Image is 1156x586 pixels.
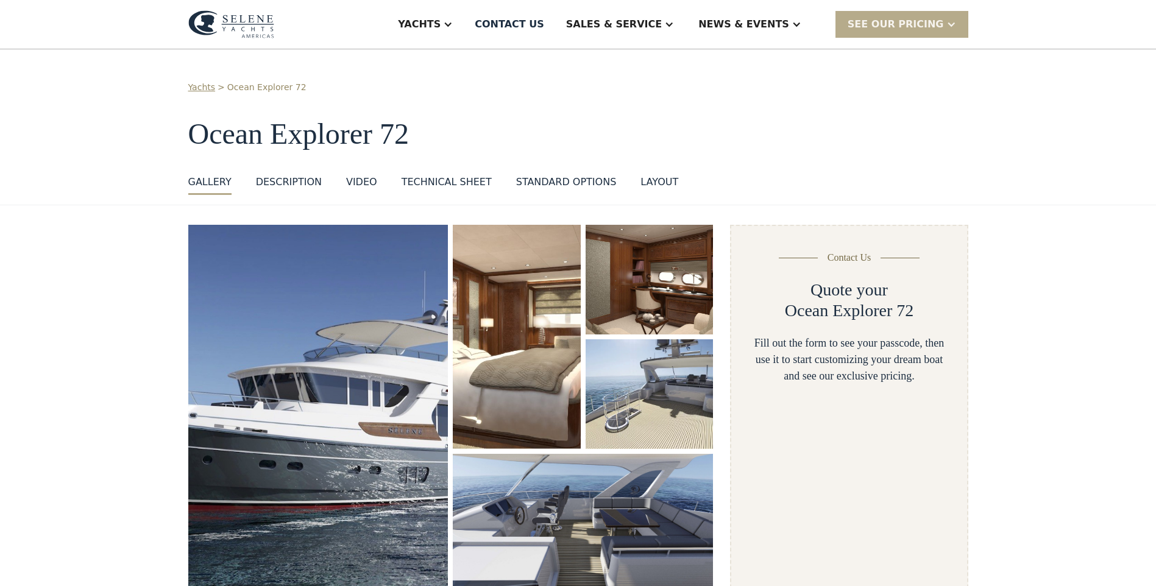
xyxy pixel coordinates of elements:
div: layout [640,175,678,189]
h2: Ocean Explorer 72 [785,300,913,321]
div: Contact US [475,17,544,32]
h1: Ocean Explorer 72 [188,118,968,150]
div: VIDEO [346,175,377,189]
a: standard options [516,175,617,195]
div: DESCRIPTION [256,175,322,189]
a: layout [640,175,678,195]
a: GALLERY [188,175,232,195]
div: Yachts [398,17,441,32]
div: Technical sheet [402,175,492,189]
div: SEE Our Pricing [848,17,944,32]
a: Ocean Explorer 72 [227,81,307,94]
img: logo [188,10,274,38]
div: standard options [516,175,617,189]
a: open lightbox [453,225,580,449]
h2: Quote your [810,280,888,300]
div: GALLERY [188,175,232,189]
div: Contact Us [828,250,871,265]
a: Technical sheet [402,175,492,195]
a: VIDEO [346,175,377,195]
a: open lightbox [586,339,714,449]
div: SEE Our Pricing [835,11,968,37]
a: Yachts [188,81,216,94]
a: DESCRIPTION [256,175,322,195]
div: Sales & Service [566,17,662,32]
div: News & EVENTS [698,17,789,32]
div: Fill out the form to see your passcode, then use it to start customizing your dream boat and see ... [751,335,947,384]
div: > [218,81,225,94]
a: open lightbox [586,225,714,334]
